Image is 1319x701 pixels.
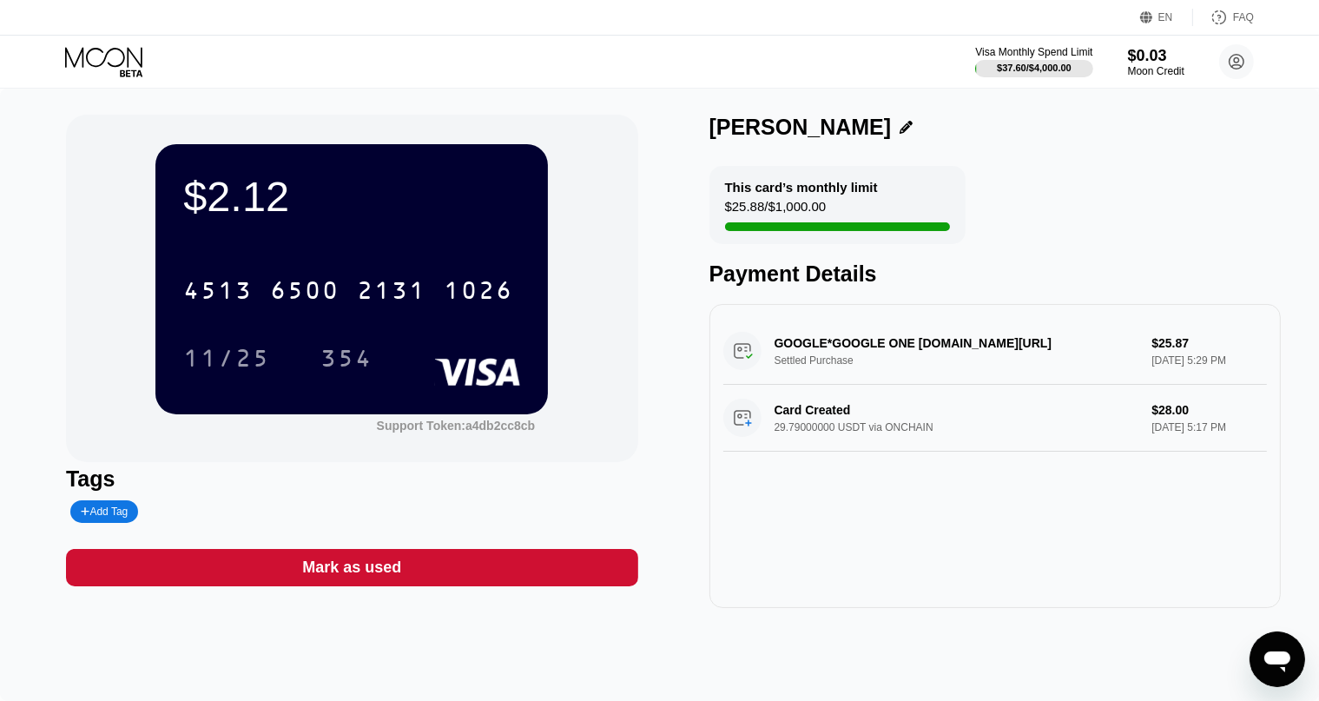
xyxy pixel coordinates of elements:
div: $2.12 [183,172,520,221]
div: [PERSON_NAME] [709,115,892,140]
div: FAQ [1233,11,1254,23]
div: Add Tag [70,500,138,523]
div: 4513 [183,279,253,307]
div: EN [1140,9,1193,26]
div: Add Tag [81,506,128,518]
div: 354 [307,336,386,380]
div: Visa Monthly Spend Limit$37.60/$4,000.00 [975,46,1092,77]
div: 4513650021311026 [173,268,524,312]
div: 11/25 [170,336,283,380]
div: 6500 [270,279,340,307]
div: Moon Credit [1128,65,1184,77]
iframe: Кнопка запуска окна обмена сообщениями [1250,632,1305,687]
div: Tags [66,466,638,492]
div: This card’s monthly limit [725,180,878,195]
div: $0.03 [1128,47,1184,65]
div: Visa Monthly Spend Limit [975,46,1092,58]
div: Support Token: a4db2cc8cb [377,419,536,433]
div: FAQ [1193,9,1254,26]
div: 11/25 [183,347,270,374]
div: Mark as used [302,558,401,578]
div: 1026 [444,279,513,307]
div: 354 [320,347,373,374]
div: $0.03Moon Credit [1128,47,1184,77]
div: Support Token:a4db2cc8cb [377,419,536,433]
div: Payment Details [709,261,1282,287]
div: EN [1158,11,1173,23]
div: $37.60 / $4,000.00 [997,63,1072,73]
div: $25.88 / $1,000.00 [725,199,827,222]
div: 2131 [357,279,426,307]
div: Mark as used [66,549,638,586]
